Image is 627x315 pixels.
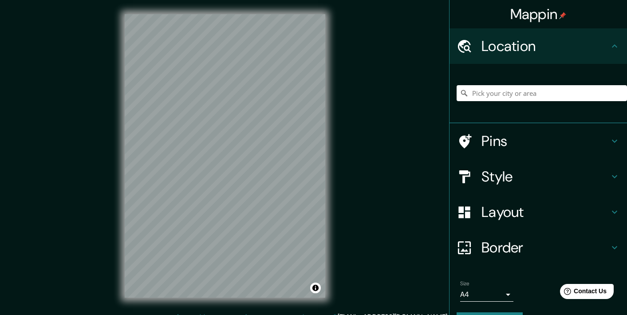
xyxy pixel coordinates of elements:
[510,5,567,23] h4: Mappin
[481,239,609,256] h4: Border
[460,287,513,302] div: A4
[450,230,627,265] div: Border
[125,14,325,298] canvas: Map
[559,12,566,19] img: pin-icon.png
[481,203,609,221] h4: Layout
[481,37,609,55] h4: Location
[548,280,617,305] iframe: Help widget launcher
[460,280,469,287] label: Size
[310,283,321,293] button: Toggle attribution
[481,168,609,185] h4: Style
[457,85,627,101] input: Pick your city or area
[450,123,627,159] div: Pins
[481,132,609,150] h4: Pins
[450,28,627,64] div: Location
[450,194,627,230] div: Layout
[450,159,627,194] div: Style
